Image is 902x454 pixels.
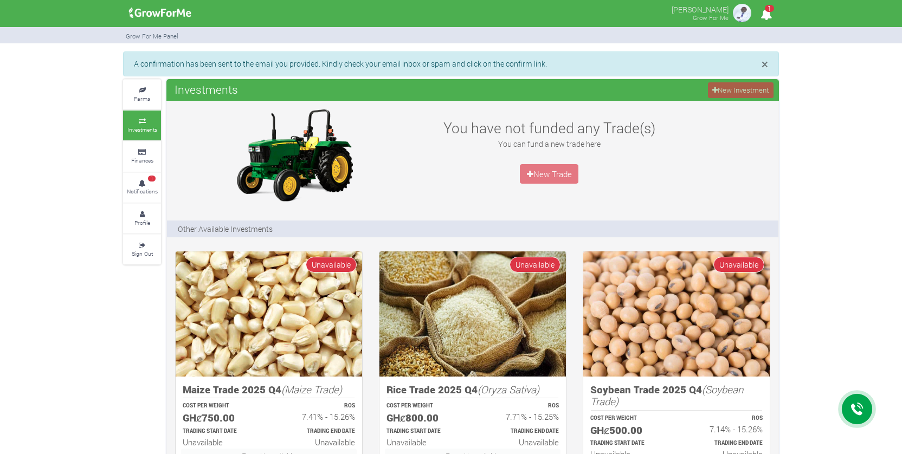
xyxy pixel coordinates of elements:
[183,384,355,396] h5: Maize Trade 2025 Q4
[134,95,150,102] small: Farms
[386,412,463,424] h5: GHȼ800.00
[756,2,777,27] i: Notifications
[306,257,357,273] span: Unavailable
[123,141,161,171] a: Finances
[431,119,667,137] h3: You have not funded any Trade(s)
[756,10,777,21] a: 1
[686,439,763,447] p: Estimated Trading End Date
[431,138,667,150] p: You can fund a new trade here
[590,384,763,408] h5: Soybean Trade 2025 Q4
[132,250,153,257] small: Sign Out
[590,424,667,437] h5: GHȼ500.00
[183,437,259,447] h6: Unavailable
[131,157,153,164] small: Finances
[672,2,729,15] p: [PERSON_NAME]
[279,427,355,436] p: Estimated Trading End Date
[178,223,273,235] p: Other Available Investments
[123,80,161,109] a: Farms
[148,176,156,182] span: 1
[279,402,355,410] p: ROS
[134,219,150,226] small: Profile
[123,173,161,203] a: 1 Notifications
[482,427,559,436] p: Estimated Trading End Date
[279,412,355,421] h6: 7.41% - 15.26%
[134,58,768,69] p: A confirmation has been sent to the email you provided. Kindly check your email inbox or spam and...
[765,5,774,12] span: 1
[172,79,241,100] span: Investments
[379,251,566,377] img: growforme image
[482,412,559,421] h6: 7.71% - 15.25%
[183,402,259,410] p: COST PER WEIGHT
[762,58,768,70] button: Close
[279,437,355,447] h6: Unavailable
[478,382,539,396] i: (Oryza Sativa)
[590,414,667,423] p: COST PER WEIGHT
[713,257,764,273] span: Unavailable
[386,384,559,396] h5: Rice Trade 2025 Q4
[693,14,729,22] small: Grow For Me
[686,424,763,434] h6: 7.14% - 15.26%
[731,2,753,24] img: growforme image
[183,412,259,424] h5: GHȼ750.00
[125,2,195,24] img: growforme image
[127,187,158,195] small: Notifications
[227,106,362,204] img: growforme image
[127,126,157,133] small: Investments
[386,427,463,436] p: Estimated Trading Start Date
[123,235,161,264] a: Sign Out
[281,382,342,396] i: (Maize Trade)
[386,402,463,410] p: COST PER WEIGHT
[176,251,362,377] img: growforme image
[590,439,667,447] p: Estimated Trading Start Date
[590,382,743,408] i: (Soybean Trade)
[126,32,178,40] small: Grow For Me Panel
[686,414,763,423] p: ROS
[482,402,559,410] p: ROS
[510,257,560,273] span: Unavailable
[183,427,259,436] p: Estimated Trading Start Date
[123,111,161,140] a: Investments
[123,204,161,234] a: Profile
[583,251,770,377] img: growforme image
[482,437,559,447] h6: Unavailable
[762,56,768,72] span: ×
[386,437,463,447] h6: Unavailable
